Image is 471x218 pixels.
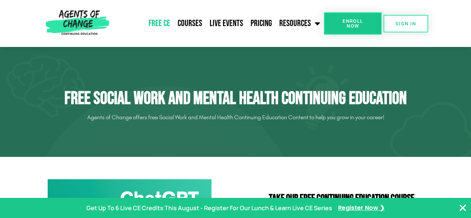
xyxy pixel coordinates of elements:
p: Get Up To 6 Live CE Credits This August - Register For Our Lunch & Learn Live CE Series [86,203,332,214]
a: Live Events [206,14,247,33]
a: Resources [276,14,324,33]
h1: Free Social Work and Mental Health Continuing Education [27,88,444,110]
h2: Take Our FREE Continuing Education Course [239,193,444,204]
p: Agents of Change offers free Social Work and Mental Health Continuing Education Content to help y... [27,111,444,123]
span: Enroll Now [336,19,370,28]
span: SIGN IN [395,21,416,26]
button: Close Banner [458,203,467,212]
nav: Menu [112,14,324,33]
a: Register Now ❯ [338,203,385,214]
a: SIGN IN [384,15,428,32]
a: Enroll Now [324,12,382,35]
a: Pricing [247,14,276,33]
a: Courses [174,14,206,33]
a: Free CE [145,14,174,33]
